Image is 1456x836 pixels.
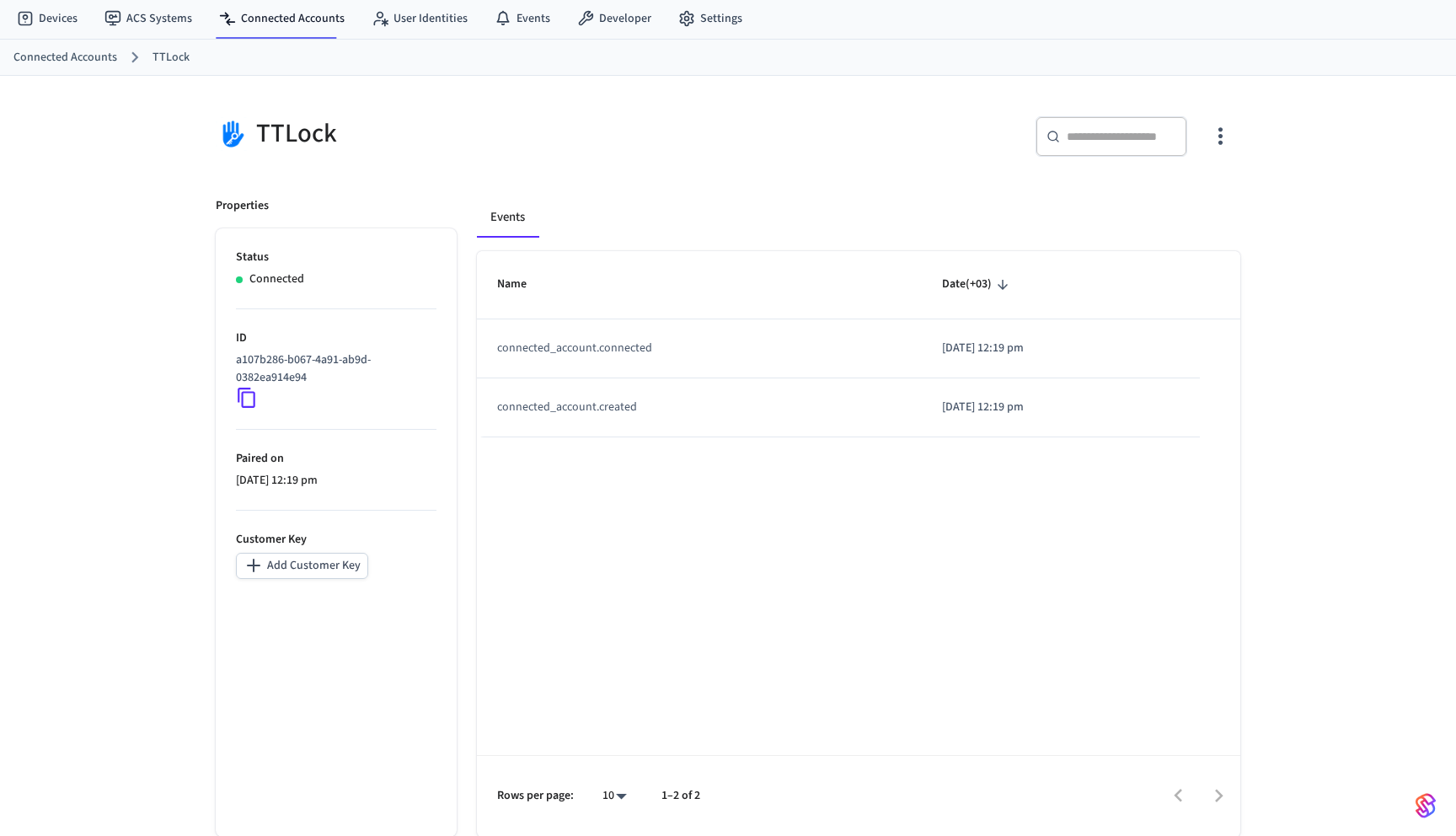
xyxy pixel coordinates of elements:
[3,3,91,34] a: Devices
[497,271,549,297] span: Name
[206,3,358,34] a: Connected Accounts
[358,3,481,34] a: User Identities
[497,787,574,805] p: Rows per page:
[477,378,922,437] td: connected_account.created
[942,399,1180,416] p: [DATE] 12:19 pm
[153,49,190,67] a: TTLock
[942,340,1180,357] p: [DATE] 12:19 pm
[665,3,756,34] a: Settings
[477,319,922,378] td: connected_account.connected
[1416,792,1436,819] img: SeamLogoGradient.69752ec5.svg
[236,450,436,468] p: Paired on
[481,3,564,34] a: Events
[477,197,538,238] button: Events
[236,531,436,549] p: Customer Key
[236,249,436,266] p: Status
[216,197,269,215] p: Properties
[216,116,249,151] img: TTLock Logo, Square
[13,49,117,67] a: Connected Accounts
[216,116,718,151] div: TTLock
[236,330,436,347] p: ID
[661,787,700,805] p: 1–2 of 2
[594,784,634,808] div: 10
[477,251,1240,437] table: sticky table
[236,351,430,387] p: a107b286-b067-4a91-ab9d-0382ea914e94
[564,3,665,34] a: Developer
[236,553,368,579] button: Add Customer Key
[477,197,1240,238] div: connected account tabs
[942,271,1014,297] span: Date(+03)
[249,271,304,288] p: Connected
[236,472,436,490] p: [DATE] 12:19 pm
[91,3,206,34] a: ACS Systems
